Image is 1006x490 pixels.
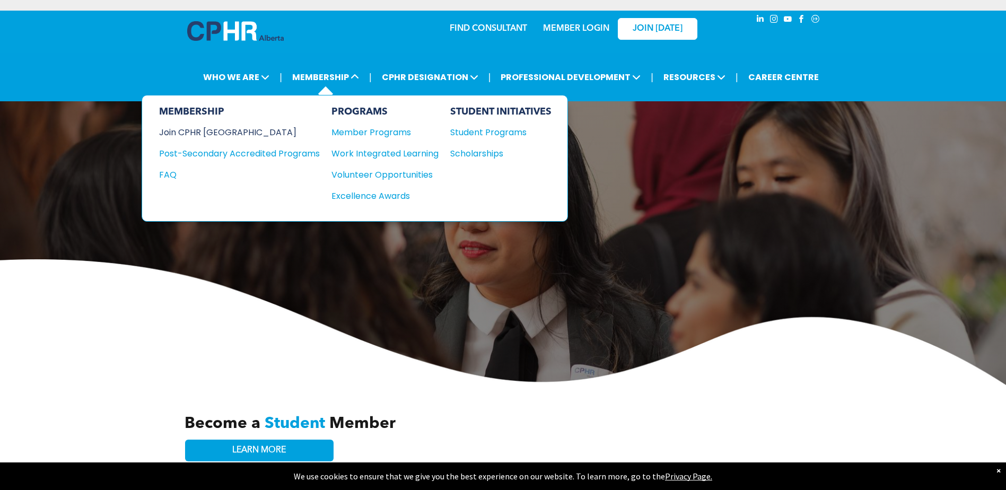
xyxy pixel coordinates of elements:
[665,471,712,482] a: Privacy Page.
[450,147,552,160] a: Scholarships
[159,168,320,181] a: FAQ
[279,66,282,88] li: |
[331,147,439,160] a: Work Integrated Learning
[289,67,362,87] span: MEMBERSHIP
[185,440,334,461] a: LEARN MORE
[782,13,794,28] a: youtube
[187,21,284,41] img: A blue and white logo for cp alberta
[660,67,729,87] span: RESOURCES
[331,106,439,118] div: PROGRAMS
[755,13,766,28] a: linkedin
[265,416,325,432] span: Student
[200,67,273,87] span: WHO WE ARE
[450,147,541,160] div: Scholarships
[768,13,780,28] a: instagram
[331,168,428,181] div: Volunteer Opportunities
[185,416,260,432] span: Become a
[450,106,552,118] div: STUDENT INITIATIVES
[331,168,439,181] a: Volunteer Opportunities
[159,147,304,160] div: Post-Secondary Accredited Programs
[450,24,527,33] a: FIND CONSULTANT
[796,13,808,28] a: facebook
[497,67,644,87] span: PROFESSIONAL DEVELOPMENT
[159,106,320,118] div: MEMBERSHIP
[159,126,320,139] a: Join CPHR [GEOGRAPHIC_DATA]
[543,24,609,33] a: MEMBER LOGIN
[232,445,286,456] span: LEARN MORE
[159,147,320,160] a: Post-Secondary Accredited Programs
[329,416,396,432] span: Member
[450,126,541,139] div: Student Programs
[745,67,822,87] a: CAREER CENTRE
[996,465,1001,476] div: Dismiss notification
[369,66,372,88] li: |
[331,126,439,139] a: Member Programs
[618,18,697,40] a: JOIN [DATE]
[633,24,683,34] span: JOIN [DATE]
[159,168,304,181] div: FAQ
[379,67,482,87] span: CPHR DESIGNATION
[331,189,428,203] div: Excellence Awards
[736,66,738,88] li: |
[331,147,428,160] div: Work Integrated Learning
[488,66,491,88] li: |
[450,126,552,139] a: Student Programs
[331,189,439,203] a: Excellence Awards
[331,126,428,139] div: Member Programs
[810,13,821,28] a: Social network
[159,126,304,139] div: Join CPHR [GEOGRAPHIC_DATA]
[651,66,653,88] li: |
